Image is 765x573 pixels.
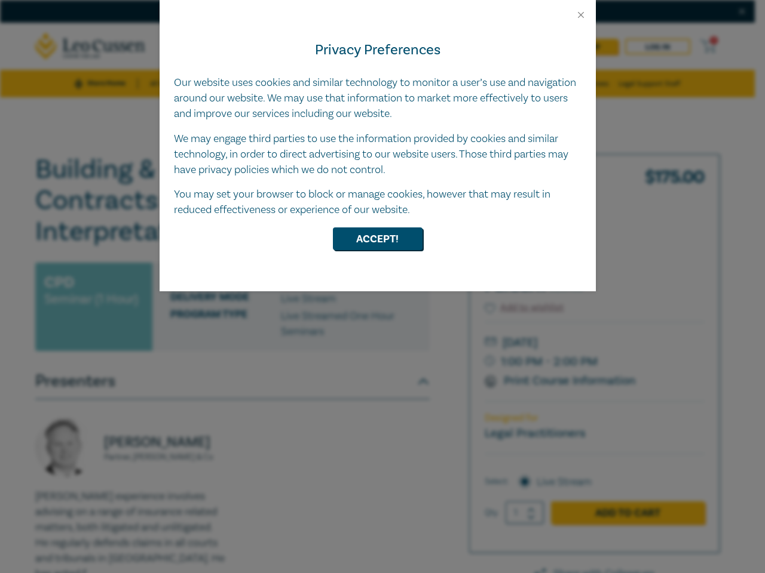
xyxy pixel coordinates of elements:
[576,10,586,20] button: Close
[174,75,582,122] p: Our website uses cookies and similar technology to monitor a user’s use and navigation around our...
[174,187,582,218] p: You may set your browser to block or manage cookies, however that may result in reduced effective...
[333,227,423,250] button: Accept!
[174,39,582,61] h4: Privacy Preferences
[174,131,582,178] p: We may engage third parties to use the information provided by cookies and similar technology, in...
